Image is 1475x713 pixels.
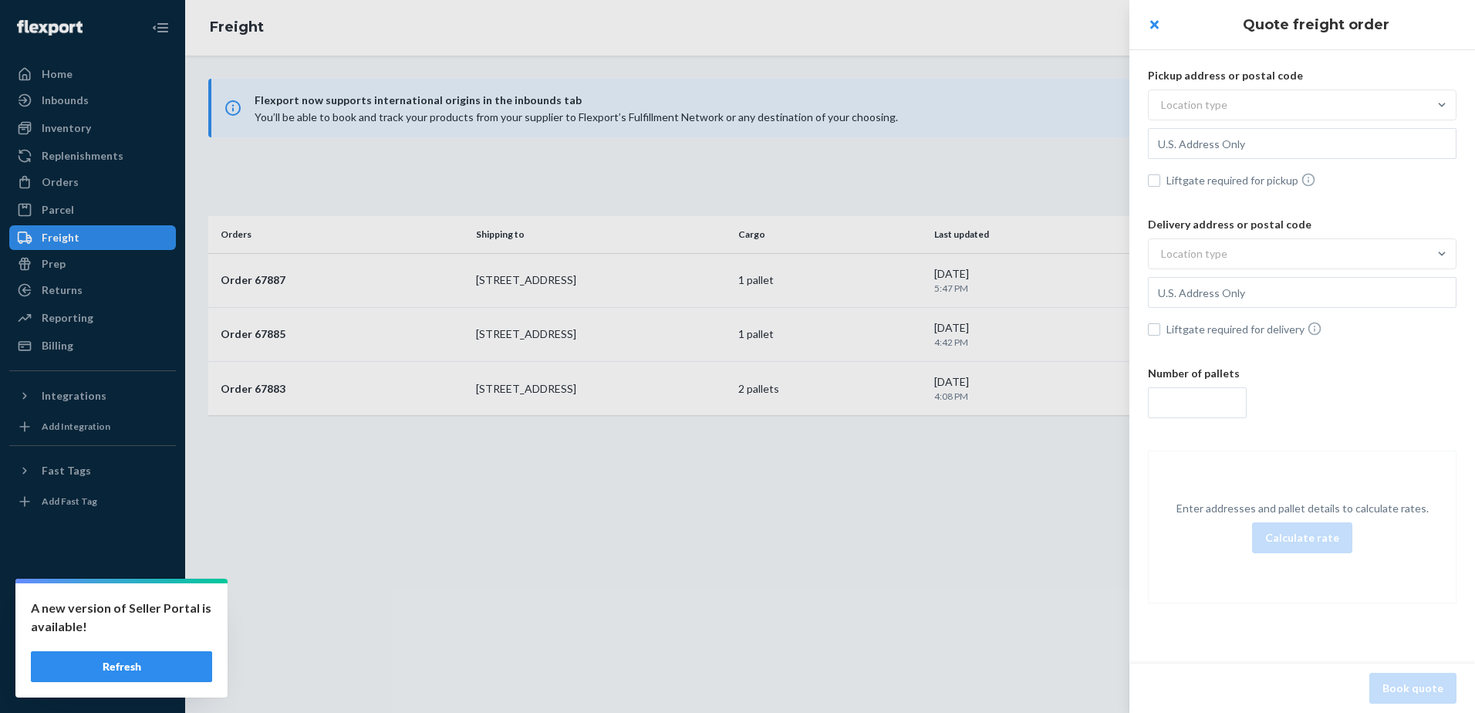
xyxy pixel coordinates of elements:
h1: Quote freight order [1176,15,1456,35]
span: Liftgate required for delivery [1166,321,1456,337]
div: Location type [1161,97,1227,113]
input: Liftgate required for delivery [1148,323,1160,336]
span: Liftgate required for pickup [1166,172,1456,188]
button: Calculate rate [1252,522,1352,553]
div: Location type [1161,246,1227,262]
p: Number of pallets [1148,366,1456,381]
span: Support [31,11,86,25]
input: U.S. Address Only [1148,277,1456,308]
p: Delivery address or postal code [1148,217,1456,232]
input: Liftgate required for pickup [1148,174,1160,187]
button: Book quote [1369,673,1456,704]
input: U.S. Address Only [1148,128,1456,159]
p: Pickup address or postal code [1148,68,1456,83]
button: close [1139,9,1170,40]
p: Enter addresses and pallet details to calculate rates. [1176,501,1429,516]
